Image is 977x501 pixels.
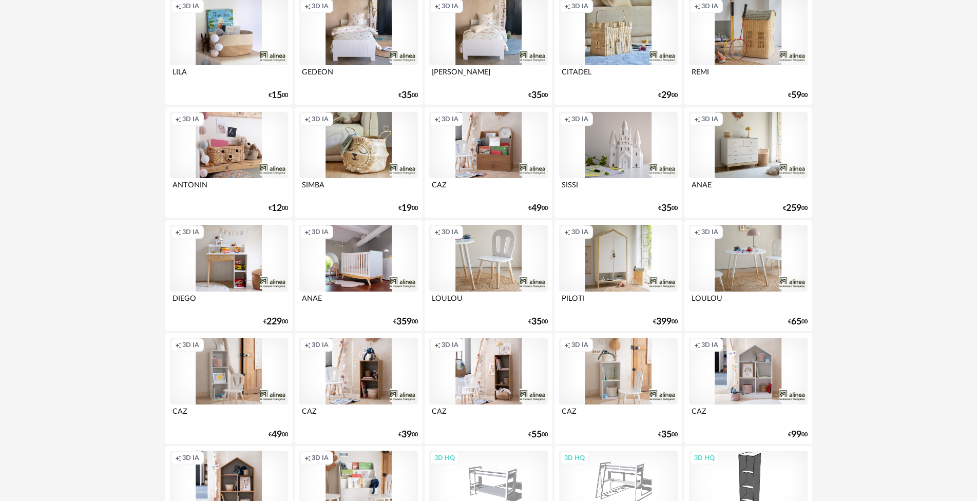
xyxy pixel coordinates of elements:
a: Creation icon 3D IA SIMBA €1900 [295,107,422,218]
a: Creation icon 3D IA CAZ €3500 [554,333,682,444]
div: € 00 [398,205,418,212]
span: Creation icon [564,2,570,10]
span: 229 [266,318,282,325]
span: 3D IA [442,228,458,236]
span: 3D IA [312,2,329,10]
span: 3D IA [182,228,199,236]
div: € 00 [788,92,808,99]
span: 399 [656,318,672,325]
div: REMI [689,65,807,86]
span: Creation icon [175,115,181,123]
div: € 00 [393,318,418,325]
span: 3D IA [701,115,718,123]
div: CAZ [429,404,547,425]
span: Creation icon [304,454,311,462]
span: 3D IA [182,115,199,123]
div: GEDEON [299,65,417,86]
div: € 00 [653,318,678,325]
div: € 00 [528,318,548,325]
div: LILA [170,65,288,86]
span: Creation icon [175,341,181,349]
a: Creation icon 3D IA LOULOU €6500 [684,220,812,331]
div: CAZ [170,404,288,425]
div: € 00 [658,92,678,99]
a: Creation icon 3D IA ANAE €35900 [295,220,422,331]
span: 3D IA [442,2,458,10]
span: 359 [396,318,412,325]
span: Creation icon [564,228,570,236]
span: Creation icon [564,115,570,123]
a: Creation icon 3D IA DIEGO €22900 [165,220,293,331]
div: € 00 [528,431,548,438]
div: 3D HQ [430,451,459,465]
div: LOULOU [689,292,807,312]
span: 3D IA [312,228,329,236]
span: 39 [401,431,412,438]
span: Creation icon [434,341,440,349]
span: 3D IA [571,115,588,123]
span: Creation icon [304,2,311,10]
span: 3D IA [312,341,329,349]
span: Creation icon [304,115,311,123]
div: DIEGO [170,292,288,312]
div: SISSI [559,178,677,199]
span: 3D IA [701,228,718,236]
span: 35 [661,431,672,438]
span: 3D IA [442,341,458,349]
span: 35 [531,318,542,325]
span: Creation icon [304,341,311,349]
span: Creation icon [434,115,440,123]
div: € 00 [263,318,288,325]
span: Creation icon [694,341,700,349]
div: € 00 [269,92,288,99]
div: 3D HQ [560,451,589,465]
span: 3D IA [442,115,458,123]
div: ANTONIN [170,178,288,199]
span: 15 [272,92,282,99]
a: Creation icon 3D IA PILOTI €39900 [554,220,682,331]
div: PILOTI [559,292,677,312]
div: SIMBA [299,178,417,199]
a: Creation icon 3D IA CAZ €9900 [684,333,812,444]
div: CAZ [299,404,417,425]
div: € 00 [528,92,548,99]
div: € 00 [398,92,418,99]
span: 12 [272,205,282,212]
span: 49 [272,431,282,438]
div: ANAE [689,178,807,199]
span: 35 [401,92,412,99]
span: Creation icon [694,115,700,123]
div: [PERSON_NAME] [429,65,547,86]
a: Creation icon 3D IA CAZ €4900 [425,107,552,218]
div: CAZ [559,404,677,425]
span: 55 [531,431,542,438]
div: € 00 [269,431,288,438]
a: Creation icon 3D IA LOULOU €3500 [425,220,552,331]
span: 3D IA [571,2,588,10]
span: 29 [661,92,672,99]
span: 35 [531,92,542,99]
span: 3D IA [182,341,199,349]
div: € 00 [658,205,678,212]
span: Creation icon [434,228,440,236]
div: € 00 [788,318,808,325]
span: 3D IA [182,454,199,462]
div: 3D HQ [689,451,719,465]
span: 3D IA [312,454,329,462]
span: 3D IA [571,341,588,349]
div: € 00 [783,205,808,212]
span: 3D IA [312,115,329,123]
span: Creation icon [304,228,311,236]
span: Creation icon [564,341,570,349]
div: CAZ [429,178,547,199]
div: CITADEL [559,65,677,86]
span: Creation icon [175,2,181,10]
a: Creation icon 3D IA CAZ €5500 [425,333,552,444]
a: Creation icon 3D IA ANTONIN €1200 [165,107,293,218]
span: Creation icon [694,2,700,10]
div: € 00 [658,431,678,438]
span: Creation icon [694,228,700,236]
span: Creation icon [434,2,440,10]
a: Creation icon 3D IA CAZ €3900 [295,333,422,444]
div: € 00 [788,431,808,438]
